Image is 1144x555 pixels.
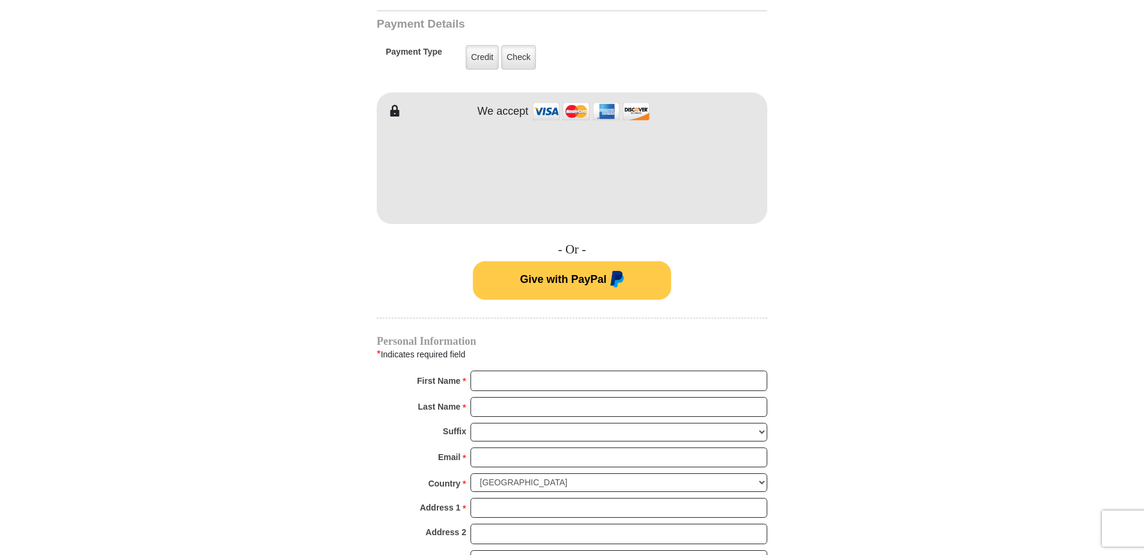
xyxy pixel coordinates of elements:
[473,261,671,300] button: Give with PayPal
[377,347,767,362] div: Indicates required field
[607,271,624,290] img: paypal
[420,499,461,516] strong: Address 1
[531,99,651,124] img: credit cards accepted
[386,47,442,63] h5: Payment Type
[425,524,466,541] strong: Address 2
[478,105,529,118] h4: We accept
[501,45,536,70] label: Check
[417,372,460,389] strong: First Name
[377,17,683,31] h3: Payment Details
[520,273,606,285] span: Give with PayPal
[418,398,461,415] strong: Last Name
[466,45,499,70] label: Credit
[443,423,466,440] strong: Suffix
[377,242,767,257] h4: - Or -
[428,475,461,492] strong: Country
[438,449,460,466] strong: Email
[377,336,767,346] h4: Personal Information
